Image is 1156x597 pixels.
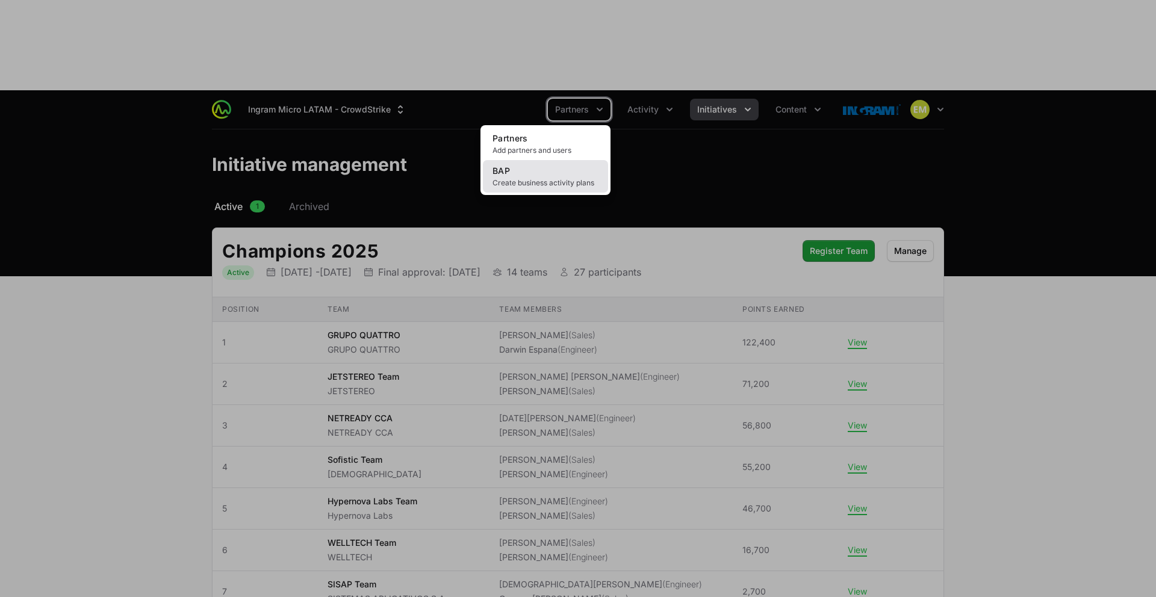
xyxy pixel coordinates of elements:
[483,160,608,193] a: BAPCreate business activity plans
[493,178,598,188] span: Create business activity plans
[493,165,510,176] span: BAP
[493,133,528,143] span: Partners
[483,128,608,160] a: PartnersAdd partners and users
[493,146,598,155] span: Add partners and users
[548,99,611,120] div: Partners menu
[231,99,828,120] div: Main navigation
